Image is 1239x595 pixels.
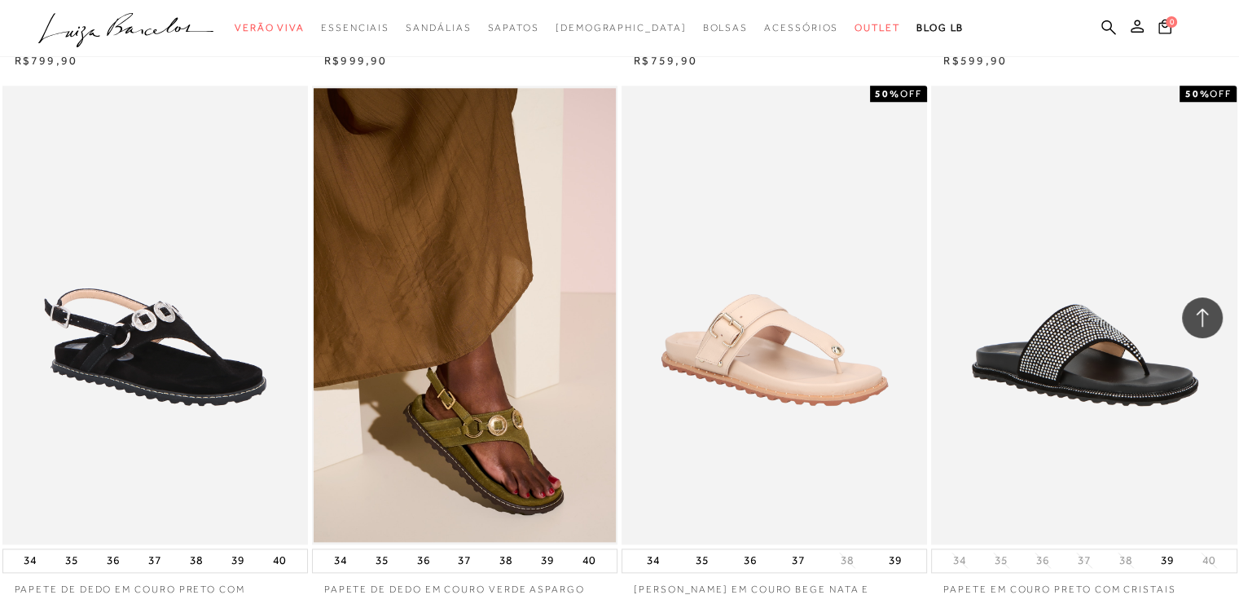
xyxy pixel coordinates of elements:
[15,54,78,67] span: R$799,90
[19,549,42,572] button: 34
[329,549,352,572] button: 34
[556,13,687,43] a: noSubCategoriesText
[487,22,538,33] span: Sapatos
[321,22,389,33] span: Essenciais
[1197,553,1220,568] button: 40
[1156,549,1179,572] button: 39
[371,549,393,572] button: 35
[855,22,900,33] span: Outlet
[787,549,810,572] button: 37
[764,13,838,43] a: categoryNavScreenReaderText
[1184,88,1210,99] strong: 50%
[948,553,971,568] button: 34
[324,54,388,67] span: R$999,90
[143,549,166,572] button: 37
[1166,16,1177,28] span: 0
[1210,88,1232,99] span: OFF
[102,549,125,572] button: 36
[487,13,538,43] a: categoryNavScreenReaderText
[411,549,434,572] button: 36
[764,22,838,33] span: Acessórios
[226,549,249,572] button: 39
[916,13,964,43] a: BLOG LB
[875,88,900,99] strong: 50%
[900,88,922,99] span: OFF
[1114,553,1137,568] button: 38
[235,13,305,43] a: categoryNavScreenReaderText
[702,13,748,43] a: categoryNavScreenReaderText
[314,88,616,542] img: PAPETE DE DEDO EM COURO VERDE ASPARGO COM DETALHES METÁLICOS
[235,22,305,33] span: Verão Viva
[916,22,964,33] span: BLOG LB
[739,549,762,572] button: 36
[623,88,925,542] img: SANDÁLIA PAPETE EM COURO BEGE NATA E REBITES NA ENTRESSOLA
[884,549,907,572] button: 39
[702,22,748,33] span: Bolsas
[855,13,900,43] a: categoryNavScreenReaderText
[578,549,600,572] button: 40
[406,22,471,33] span: Sandálias
[321,13,389,43] a: categoryNavScreenReaderText
[836,553,859,568] button: 38
[185,549,208,572] button: 38
[691,549,714,572] button: 35
[494,549,517,572] button: 38
[943,54,1007,67] span: R$599,90
[1073,553,1096,568] button: 37
[268,549,291,572] button: 40
[556,22,687,33] span: [DEMOGRAPHIC_DATA]
[1153,18,1176,40] button: 0
[453,549,476,572] button: 37
[933,88,1235,542] img: PAPETE EM COURO PRETO COM CRISTAIS
[60,549,83,572] button: 35
[536,549,559,572] button: 39
[1031,553,1054,568] button: 36
[406,13,471,43] a: categoryNavScreenReaderText
[634,54,697,67] span: R$759,90
[642,549,665,572] button: 34
[4,88,306,542] img: PAPETE DE DEDO EM COURO PRETO COM DETALHES METÁLICOS
[990,553,1013,568] button: 35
